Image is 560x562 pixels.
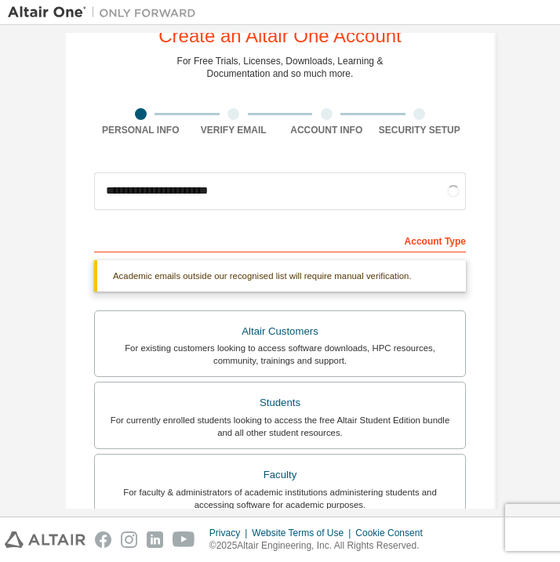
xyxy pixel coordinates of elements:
[94,227,466,252] div: Account Type
[104,486,456,511] div: For faculty & administrators of academic institutions administering students and accessing softwa...
[104,392,456,414] div: Students
[8,5,204,20] img: Altair One
[280,124,373,136] div: Account Info
[104,464,456,486] div: Faculty
[177,55,384,80] div: For Free Trials, Licenses, Downloads, Learning & Documentation and so much more.
[252,527,355,539] div: Website Terms of Use
[173,531,195,548] img: youtube.svg
[209,527,252,539] div: Privacy
[373,124,467,136] div: Security Setup
[95,531,111,548] img: facebook.svg
[187,124,281,136] div: Verify Email
[94,124,187,136] div: Personal Info
[209,539,432,553] p: © 2025 Altair Engineering, Inc. All Rights Reserved.
[147,531,163,548] img: linkedin.svg
[5,531,85,548] img: altair_logo.svg
[104,414,456,439] div: For currently enrolled students looking to access the free Altair Student Edition bundle and all ...
[94,260,466,292] div: Academic emails outside our recognised list will require manual verification.
[121,531,137,548] img: instagram.svg
[104,321,456,343] div: Altair Customers
[355,527,431,539] div: Cookie Consent
[158,27,402,45] div: Create an Altair One Account
[104,342,456,367] div: For existing customers looking to access software downloads, HPC resources, community, trainings ...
